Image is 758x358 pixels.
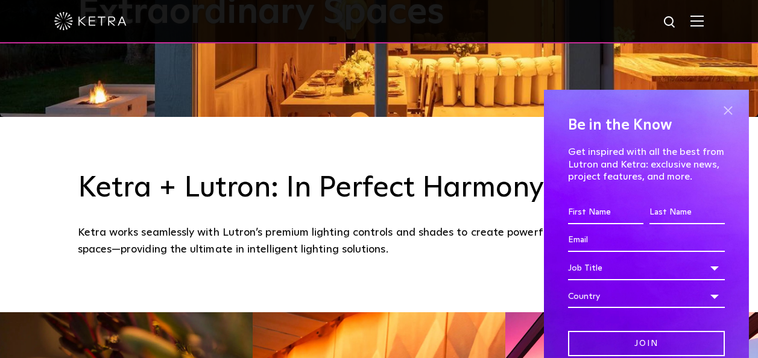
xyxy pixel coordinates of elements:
[568,229,725,252] input: Email
[568,146,725,183] p: Get inspired with all the best from Lutron and Ketra: exclusive news, project features, and more.
[78,171,681,206] h3: Ketra + Lutron: In Perfect Harmony
[663,15,678,30] img: search icon
[568,257,725,280] div: Job Title
[568,114,725,137] h4: Be in the Know
[568,331,725,357] input: Join
[54,12,127,30] img: ketra-logo-2019-white
[690,15,704,27] img: Hamburger%20Nav.svg
[568,201,643,224] input: First Name
[649,201,725,224] input: Last Name
[568,285,725,308] div: Country
[78,224,681,259] div: Ketra works seamlessly with Lutron’s premium lighting controls and shades to create powerful and ...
